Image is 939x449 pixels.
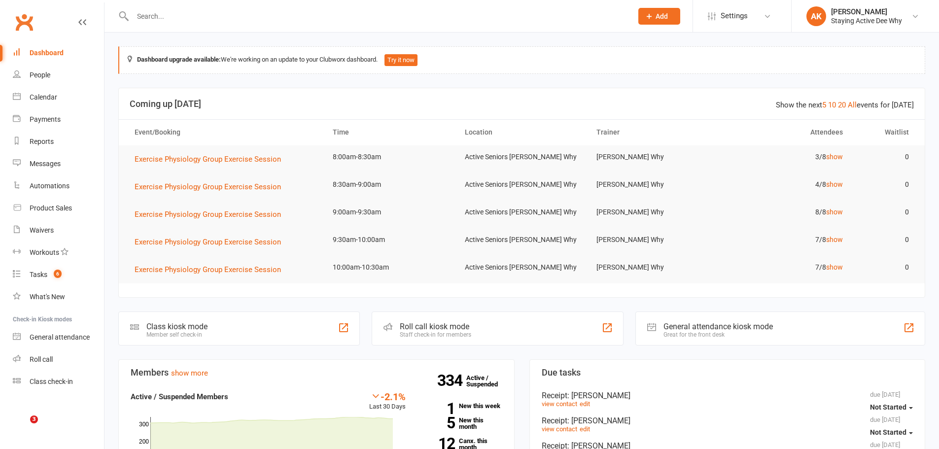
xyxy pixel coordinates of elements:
td: 8:00am-8:30am [324,145,456,169]
a: Dashboard [13,42,104,64]
a: Class kiosk mode [13,371,104,393]
span: Settings [721,5,748,27]
span: Exercise Physiology Group Exercise Session [135,155,281,164]
a: show [826,153,843,161]
h3: Due tasks [542,368,913,378]
td: 0 [852,145,918,169]
button: Exercise Physiology Group Exercise Session [135,208,288,220]
a: Tasks 6 [13,264,104,286]
th: Attendees [720,120,852,145]
a: 10 [828,101,836,109]
a: General attendance kiosk mode [13,326,104,348]
div: Class check-in [30,378,73,385]
div: Receipt [542,391,913,400]
div: Dashboard [30,49,64,57]
div: Reports [30,138,54,145]
a: Clubworx [12,10,36,35]
a: show [826,236,843,243]
td: [PERSON_NAME] Why [588,228,720,251]
th: Time [324,120,456,145]
span: Add [656,12,668,20]
a: Messages [13,153,104,175]
span: Exercise Physiology Group Exercise Session [135,265,281,274]
span: : [PERSON_NAME] [567,416,630,425]
div: Roll call kiosk mode [400,322,471,331]
td: 10:00am-10:30am [324,256,456,279]
button: Exercise Physiology Group Exercise Session [135,264,288,276]
div: Class kiosk mode [146,322,208,331]
button: Exercise Physiology Group Exercise Session [135,236,288,248]
div: People [30,71,50,79]
td: Active Seniors [PERSON_NAME] Why [456,145,588,169]
div: Last 30 Days [369,391,406,412]
button: Exercise Physiology Group Exercise Session [135,153,288,165]
a: edit [580,400,590,408]
td: 9:30am-10:00am [324,228,456,251]
span: Exercise Physiology Group Exercise Session [135,238,281,246]
td: Active Seniors [PERSON_NAME] Why [456,201,588,224]
th: Waitlist [852,120,918,145]
button: Not Started [870,423,913,441]
td: [PERSON_NAME] Why [588,173,720,196]
div: Receipt [542,416,913,425]
a: Automations [13,175,104,197]
a: Workouts [13,242,104,264]
strong: Active / Suspended Members [131,392,228,401]
td: Active Seniors [PERSON_NAME] Why [456,256,588,279]
div: General attendance [30,333,90,341]
a: view contact [542,425,577,433]
strong: 5 [420,415,455,430]
th: Location [456,120,588,145]
td: 3/8 [720,145,852,169]
a: 5 [822,101,826,109]
td: [PERSON_NAME] Why [588,256,720,279]
a: view contact [542,400,577,408]
span: : [PERSON_NAME] [567,391,630,400]
div: Great for the front desk [663,331,773,338]
div: Staying Active Dee Why [831,16,902,25]
a: What's New [13,286,104,308]
a: show more [171,369,208,378]
button: Add [638,8,680,25]
th: Trainer [588,120,720,145]
td: Active Seniors [PERSON_NAME] Why [456,173,588,196]
td: 8/8 [720,201,852,224]
td: 0 [852,201,918,224]
span: 3 [30,415,38,423]
a: show [826,263,843,271]
div: [PERSON_NAME] [831,7,902,16]
iframe: Intercom live chat [10,415,34,439]
span: Not Started [870,428,906,436]
div: Member self check-in [146,331,208,338]
a: 1New this week [420,403,502,409]
a: All [848,101,857,109]
div: Workouts [30,248,59,256]
div: Calendar [30,93,57,101]
div: Show the next events for [DATE] [776,99,914,111]
div: AK [806,6,826,26]
div: Product Sales [30,204,72,212]
div: General attendance kiosk mode [663,322,773,331]
td: 0 [852,173,918,196]
td: 9:00am-9:30am [324,201,456,224]
div: Payments [30,115,61,123]
h3: Coming up [DATE] [130,99,914,109]
td: 8:30am-9:00am [324,173,456,196]
a: Product Sales [13,197,104,219]
td: [PERSON_NAME] Why [588,201,720,224]
strong: Dashboard upgrade available: [137,56,221,63]
div: Roll call [30,355,53,363]
a: Payments [13,108,104,131]
div: Waivers [30,226,54,234]
button: Exercise Physiology Group Exercise Session [135,181,288,193]
a: Roll call [13,348,104,371]
button: Not Started [870,398,913,416]
a: Reports [13,131,104,153]
td: 7/8 [720,228,852,251]
a: 334Active / Suspended [466,367,510,395]
span: 6 [54,270,62,278]
strong: 334 [437,373,466,388]
strong: 1 [420,401,455,416]
td: 0 [852,228,918,251]
a: Calendar [13,86,104,108]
